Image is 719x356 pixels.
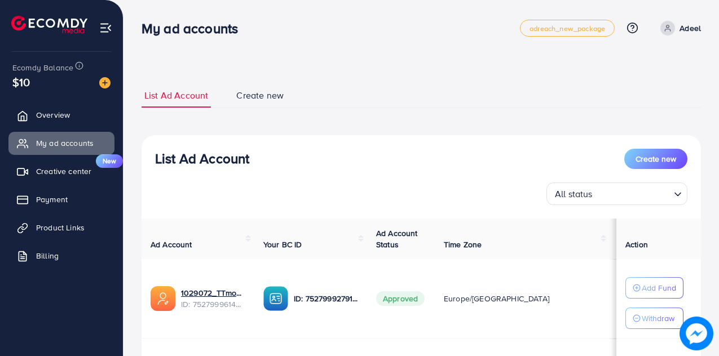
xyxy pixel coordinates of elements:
a: 1029072_TTmonigrow_1752749004212 [181,287,245,299]
a: Product Links [8,216,114,239]
span: Creative center [36,166,91,177]
img: menu [99,21,112,34]
a: Creative centerNew [8,160,114,183]
button: Add Fund [625,277,683,299]
span: Ad Account Status [376,228,418,250]
span: Billing [36,250,59,261]
div: Search for option [546,183,687,205]
span: Product Links [36,222,85,233]
h3: List Ad Account [155,150,249,167]
span: All status [553,186,595,202]
p: ID: 7527999279103574032 [294,292,358,305]
span: List Ad Account [144,89,208,102]
a: Payment [8,188,114,211]
h3: My ad accounts [142,20,247,37]
img: ic-ads-acc.e4c84228.svg [151,286,175,311]
span: Payment [36,194,68,205]
span: Ecomdy Balance [12,62,73,73]
span: Ad Account [151,239,192,250]
button: Create new [624,149,687,169]
span: Europe/[GEOGRAPHIC_DATA] [444,293,549,304]
div: <span class='underline'>1029072_TTmonigrow_1752749004212</span></br>7527999614847467521 [181,287,245,310]
a: Billing [8,244,114,267]
img: image [680,317,713,350]
a: adreach_new_package [520,20,615,37]
p: Add Fund [642,281,676,295]
a: Adeel [656,21,701,35]
span: My ad accounts [36,137,94,149]
button: Withdraw [625,308,683,329]
img: logo [11,16,87,33]
span: Approved [376,291,425,306]
a: Overview [8,104,114,126]
p: Withdraw [642,311,674,325]
span: $10 [12,74,30,90]
span: Overview [36,109,70,121]
span: Action [625,239,648,250]
span: Time Zone [444,239,482,250]
span: Create new [236,89,284,102]
input: Search for option [596,184,669,202]
a: My ad accounts [8,132,114,154]
span: adreach_new_package [530,25,605,32]
span: Your BC ID [263,239,302,250]
img: image [99,77,111,88]
span: ID: 7527999614847467521 [181,299,245,310]
span: New [96,154,123,168]
img: ic-ba-acc.ded83a64.svg [263,286,288,311]
p: Adeel [680,21,701,35]
span: Create new [636,153,676,164]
